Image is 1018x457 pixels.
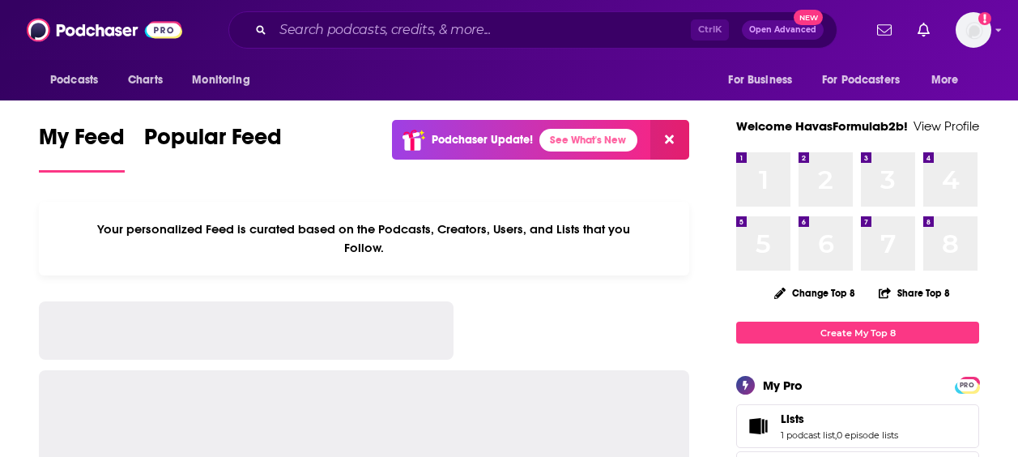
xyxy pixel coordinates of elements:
a: Charts [117,65,173,96]
span: For Podcasters [822,69,900,92]
button: open menu [39,65,119,96]
a: Show notifications dropdown [871,16,898,44]
span: Ctrl K [691,19,729,41]
span: For Business [728,69,792,92]
span: More [931,69,959,92]
span: Popular Feed [144,123,282,160]
div: My Pro [763,378,803,393]
span: Lists [781,412,804,426]
img: Podchaser - Follow, Share and Rate Podcasts [27,15,182,45]
a: My Feed [39,123,125,173]
span: Charts [128,69,163,92]
button: Share Top 8 [878,277,951,309]
button: open menu [717,65,812,96]
button: Change Top 8 [765,283,865,303]
span: Monitoring [192,69,249,92]
button: Show profile menu [956,12,991,48]
a: See What's New [539,129,637,152]
div: Your personalized Feed is curated based on the Podcasts, Creators, Users, and Lists that you Follow. [39,202,689,275]
button: Open AdvancedNew [742,20,824,40]
a: Create My Top 8 [736,322,979,344]
p: Podchaser Update! [432,133,533,147]
a: Welcome HavasFormulab2b! [736,118,908,134]
a: View Profile [914,118,979,134]
button: open menu [181,65,270,96]
button: open menu [920,65,979,96]
span: My Feed [39,123,125,160]
a: 0 episode lists [837,429,898,441]
svg: Add a profile image [978,12,991,25]
div: Search podcasts, credits, & more... [228,11,837,49]
a: Lists [742,415,774,438]
a: PRO [957,378,977,391]
input: Search podcasts, credits, & more... [273,17,691,43]
a: 1 podcast list [781,429,835,441]
span: New [794,10,823,25]
img: User Profile [956,12,991,48]
button: open menu [811,65,923,96]
a: Lists [781,412,898,426]
span: PRO [957,379,977,391]
a: Show notifications dropdown [911,16,936,44]
span: Open Advanced [749,26,816,34]
span: Lists [736,404,979,448]
span: Podcasts [50,69,98,92]
a: Popular Feed [144,123,282,173]
span: Logged in as HavasFormulab2b [956,12,991,48]
span: , [835,429,837,441]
